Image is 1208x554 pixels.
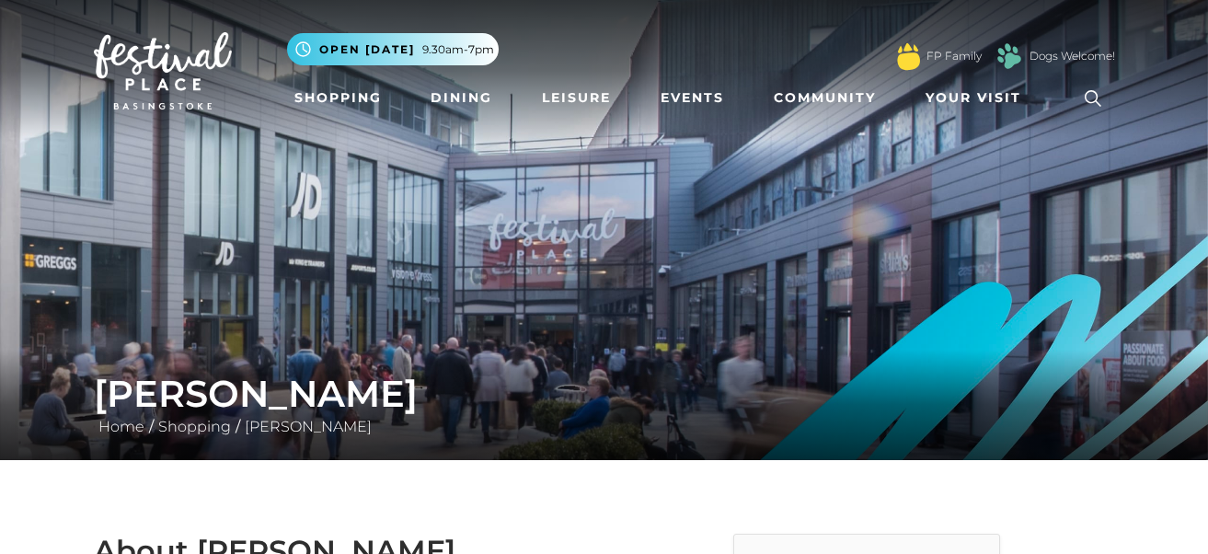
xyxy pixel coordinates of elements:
a: [PERSON_NAME] [240,418,376,435]
span: 9.30am-7pm [422,41,494,58]
a: Your Visit [918,81,1038,115]
span: Your Visit [926,88,1021,108]
img: Festival Place Logo [94,32,232,110]
button: Open [DATE] 9.30am-7pm [287,33,499,65]
a: Events [653,81,731,115]
div: / / [80,372,1129,438]
h1: [PERSON_NAME] [94,372,1115,416]
a: Dining [423,81,500,115]
span: Open [DATE] [319,41,415,58]
a: Community [766,81,883,115]
a: Shopping [287,81,389,115]
a: Shopping [154,418,236,435]
a: FP Family [926,48,982,64]
a: Home [94,418,149,435]
a: Dogs Welcome! [1030,48,1115,64]
a: Leisure [535,81,618,115]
